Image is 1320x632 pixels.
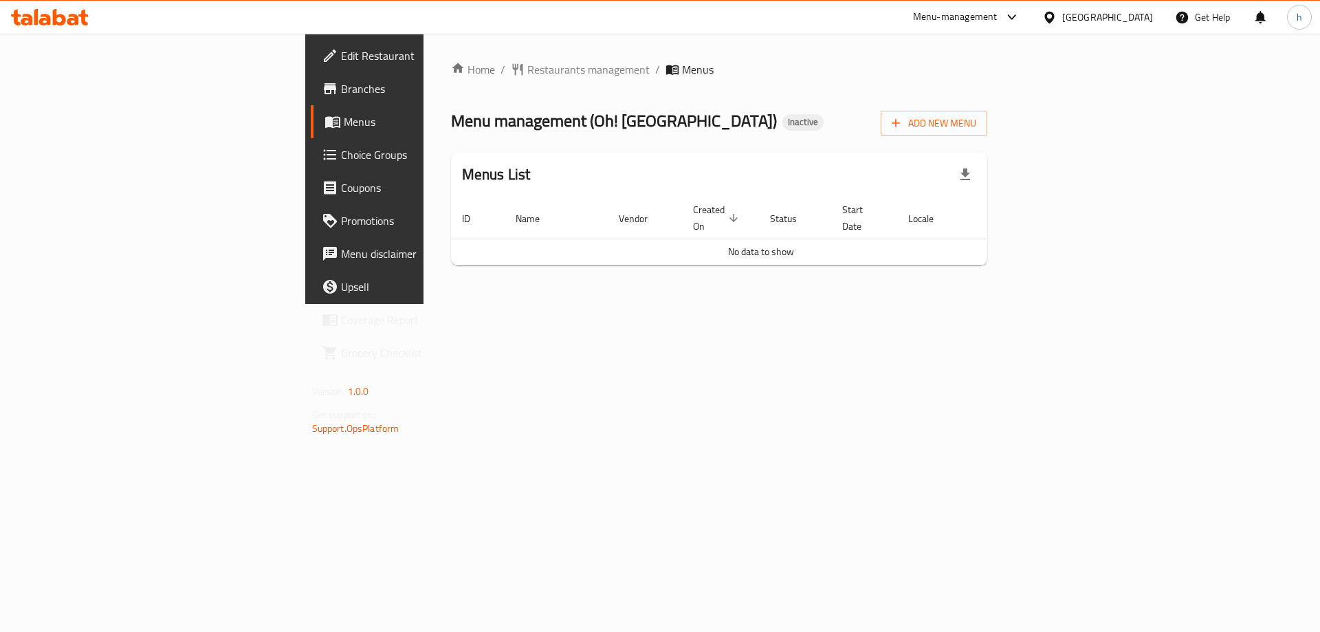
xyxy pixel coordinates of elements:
[655,61,660,78] li: /
[516,210,558,227] span: Name
[311,270,526,303] a: Upsell
[341,279,515,295] span: Upsell
[341,47,515,64] span: Edit Restaurant
[892,115,976,132] span: Add New Menu
[881,111,987,136] button: Add New Menu
[341,80,515,97] span: Branches
[782,114,824,131] div: Inactive
[311,336,526,369] a: Grocery Checklist
[311,105,526,138] a: Menus
[511,61,650,78] a: Restaurants management
[619,210,665,227] span: Vendor
[312,382,346,400] span: Version:
[341,213,515,229] span: Promotions
[341,179,515,196] span: Coupons
[311,171,526,204] a: Coupons
[782,116,824,128] span: Inactive
[341,246,515,262] span: Menu disclaimer
[949,158,982,191] div: Export file
[1062,10,1153,25] div: [GEOGRAPHIC_DATA]
[527,61,650,78] span: Restaurants management
[312,406,375,424] span: Get support on:
[311,237,526,270] a: Menu disclaimer
[348,382,369,400] span: 1.0.0
[908,210,951,227] span: Locale
[968,197,1071,239] th: Actions
[842,201,881,235] span: Start Date
[311,204,526,237] a: Promotions
[770,210,815,227] span: Status
[462,164,531,185] h2: Menus List
[311,138,526,171] a: Choice Groups
[341,312,515,328] span: Coverage Report
[913,9,998,25] div: Menu-management
[451,105,777,136] span: Menu management ( Oh! [GEOGRAPHIC_DATA] )
[462,210,488,227] span: ID
[1297,10,1302,25] span: h
[311,303,526,336] a: Coverage Report
[451,61,988,78] nav: breadcrumb
[682,61,714,78] span: Menus
[344,113,515,130] span: Menus
[341,146,515,163] span: Choice Groups
[312,419,399,437] a: Support.OpsPlatform
[311,72,526,105] a: Branches
[311,39,526,72] a: Edit Restaurant
[451,197,1071,265] table: enhanced table
[728,243,794,261] span: No data to show
[341,345,515,361] span: Grocery Checklist
[693,201,742,235] span: Created On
